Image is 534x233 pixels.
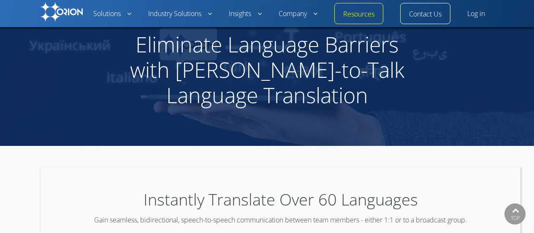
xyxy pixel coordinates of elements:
[64,190,497,208] h2: Instantly Translate Over 60 Languages
[467,9,485,19] a: Log in
[409,9,442,19] a: Contact Us
[492,192,534,233] iframe: Chat Widget
[229,9,262,19] a: Insights
[279,9,317,19] a: Company
[343,9,374,19] a: Resources
[41,2,83,22] img: Orion
[148,9,212,19] a: Industry Solutions
[68,32,466,108] h1: Eliminate Language Barriers with [PERSON_NAME]-to-Talk Language Translation
[93,9,131,19] a: Solutions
